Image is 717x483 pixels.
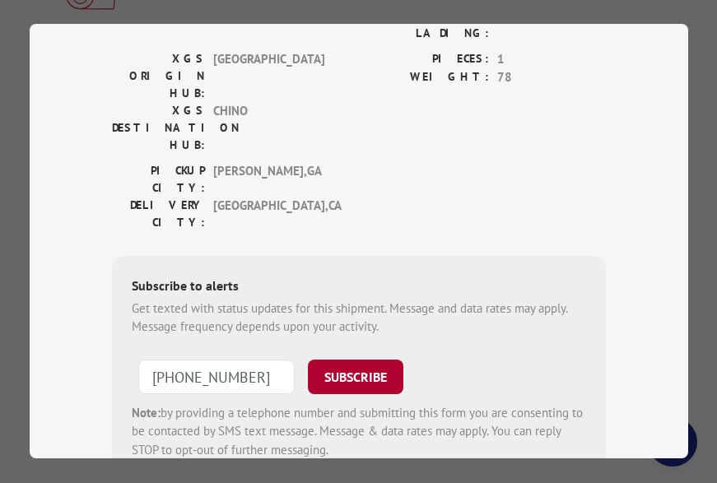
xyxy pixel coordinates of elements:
[497,68,606,87] span: 78
[213,162,324,197] span: [PERSON_NAME] , GA
[132,276,586,300] div: Subscribe to alerts
[112,162,205,197] label: PICKUP CITY:
[497,50,606,69] span: 1
[359,68,489,87] label: WEIGHT:
[497,7,606,42] span: 47573682
[132,405,161,420] strong: Note:
[112,197,205,231] label: DELIVERY CITY:
[308,360,403,394] button: SUBSCRIBE
[213,50,324,102] span: [GEOGRAPHIC_DATA]
[213,102,324,154] span: CHINO
[112,102,205,154] label: XGS DESTINATION HUB:
[359,50,489,69] label: PIECES:
[138,360,295,394] input: Phone Number
[132,404,586,460] div: by providing a telephone number and submitting this form you are consenting to be contacted by SM...
[359,7,489,42] label: BILL OF LADING:
[112,50,205,102] label: XGS ORIGIN HUB:
[213,197,324,231] span: [GEOGRAPHIC_DATA] , CA
[132,300,586,337] div: Get texted with status updates for this shipment. Message and data rates may apply. Message frequ...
